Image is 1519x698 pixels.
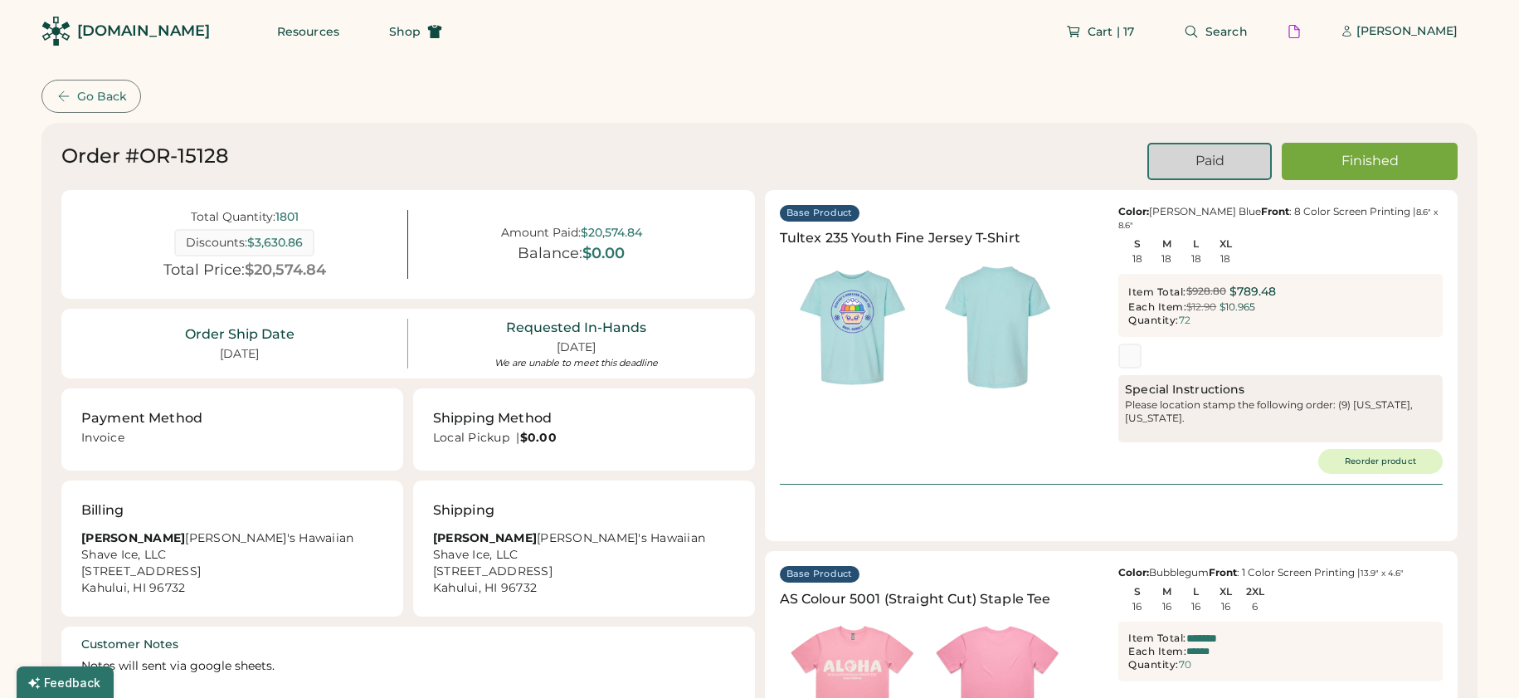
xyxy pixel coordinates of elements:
[1122,586,1152,598] div: S
[1205,26,1248,37] span: Search
[582,245,625,263] div: $0.00
[1151,586,1182,598] div: M
[1318,449,1443,474] button: Reorder product
[1128,314,1179,327] div: Quantity:
[494,357,658,369] div: We are unable to meet this deadline
[1162,601,1171,613] div: 16
[1132,601,1142,613] div: 16
[389,26,421,37] span: Shop
[1239,586,1270,598] div: 2XL
[557,339,596,356] div: [DATE]
[247,236,303,250] div: $3,630.86
[780,255,925,400] img: generate-image
[1220,253,1230,265] div: 18
[786,568,853,581] div: Base Product
[1181,586,1211,598] div: L
[220,346,259,363] div: [DATE]
[433,408,552,428] div: Shipping Method
[1164,15,1268,48] button: Search
[1361,568,1404,578] font: 13.9" x 4.6"
[1118,205,1149,217] strong: Color:
[786,207,853,220] div: Base Product
[1125,398,1436,436] div: Please location stamp the following order: (9) [US_STATE], [US_STATE].
[1128,300,1186,314] div: Each Item:
[257,15,359,48] button: Resources
[433,530,735,597] div: [PERSON_NAME]'s Hawaiian Shave Ice, LLC [STREET_ADDRESS] Kahului, HI 96732
[1118,207,1440,231] font: 8.6" x 8.6"
[81,658,735,696] div: Notes will sent via google sheets.
[1125,382,1436,398] div: Special Instructions
[1440,623,1512,695] iframe: Front Chat
[501,226,581,240] div: Amount Paid:
[1191,601,1200,613] div: 16
[1046,15,1154,48] button: Cart | 17
[77,90,127,104] div: Go Back
[163,261,245,280] div: Total Price:
[1186,285,1226,297] s: $928.80
[1179,659,1191,671] div: 70
[1122,238,1152,250] div: S
[1128,632,1186,645] div: Item Total:
[1186,300,1216,313] s: $12.90
[1191,253,1201,265] div: 18
[506,319,646,337] div: Requested In-Hands
[81,637,178,653] div: Customer Notes
[1220,300,1255,315] div: $10.965
[81,530,185,545] strong: [PERSON_NAME]
[581,226,642,240] div: $20,574.84
[81,500,124,520] div: Billing
[1209,566,1237,578] strong: Front
[245,261,326,280] div: $20,574.84
[1161,253,1171,265] div: 18
[520,430,557,445] strong: $0.00
[81,430,383,451] div: Invoice
[780,589,1051,609] div: AS Colour 5001 (Straight Cut) Staple Tee
[1128,645,1186,658] div: Each Item:
[77,21,210,41] div: [DOMAIN_NAME]
[1118,566,1149,578] strong: Color:
[186,236,247,250] div: Discounts:
[81,408,202,428] div: Payment Method
[61,143,228,169] div: Order #OR-15128
[1169,152,1250,170] div: Paid
[1356,23,1458,40] div: [PERSON_NAME]
[1261,205,1289,217] strong: Front
[185,325,295,344] div: Order Ship Date
[41,17,71,46] img: Rendered Logo - Screens
[1118,566,1443,579] div: Bubblegum : 1 Color Screen Printing |
[1181,238,1211,250] div: L
[275,210,299,224] div: 1801
[1128,658,1179,671] div: Quantity:
[1229,284,1276,300] div: $789.48
[518,245,582,263] div: Balance:
[191,210,275,224] div: Total Quantity:
[433,500,494,520] div: Shipping
[1252,601,1258,613] div: 6
[1210,586,1241,598] div: XL
[433,530,537,545] strong: [PERSON_NAME]
[1088,26,1134,37] span: Cart | 17
[433,430,735,447] div: Local Pickup |
[1132,253,1142,265] div: 18
[1221,601,1230,613] div: 16
[780,228,1020,248] div: Tultex 235 Youth Fine Jersey T-Shirt
[1128,286,1186,299] div: Item Total:
[1210,238,1241,250] div: XL
[1179,315,1190,326] div: 72
[1302,152,1438,170] div: Finished
[1151,238,1182,250] div: M
[81,530,383,597] div: [PERSON_NAME]'s Hawaiian Shave Ice, LLC [STREET_ADDRESS] Kahului, HI 96732
[369,15,462,48] button: Shop
[1118,205,1443,232] div: [PERSON_NAME] Blue : 8 Color Screen Printing |
[925,255,1070,400] img: generate-image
